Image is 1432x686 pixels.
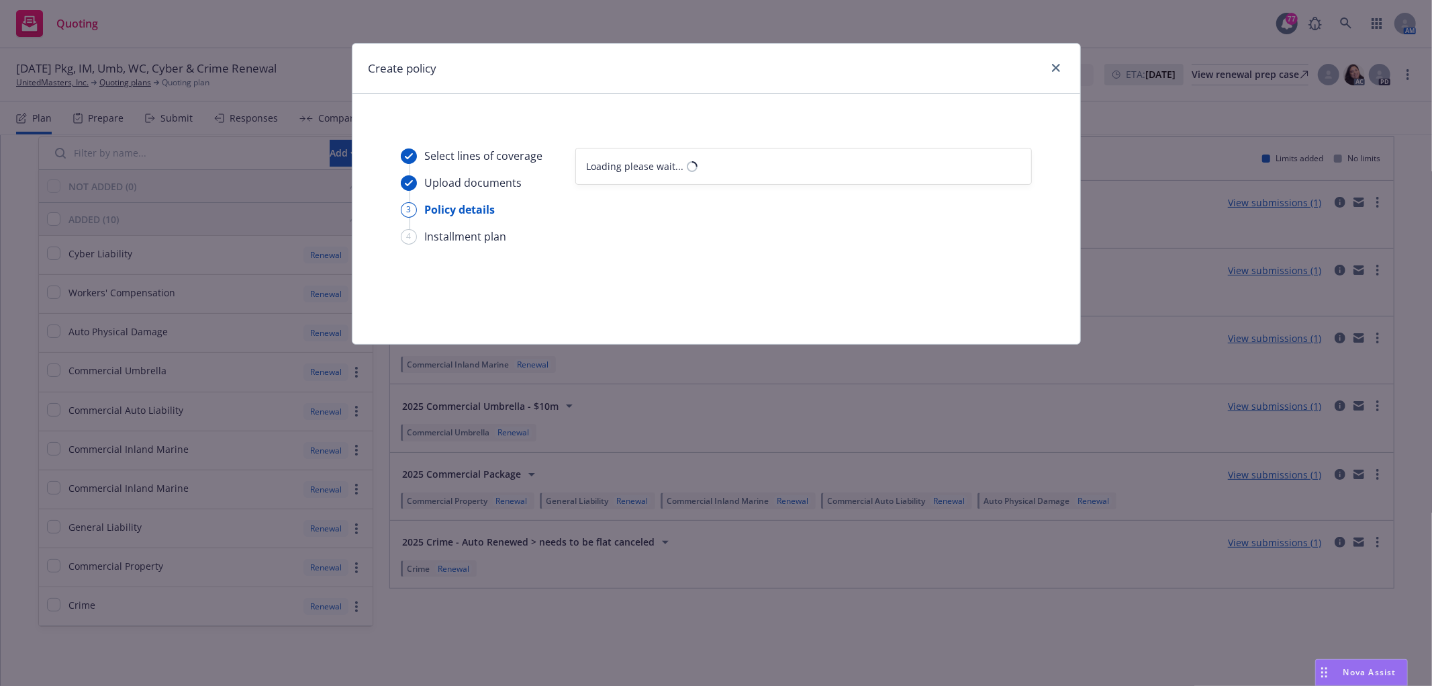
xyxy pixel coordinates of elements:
div: Installment plan [425,228,507,245]
span: Nova Assist [1343,667,1396,678]
h1: Create policy [369,60,437,77]
div: Drag to move [1316,660,1333,685]
div: 4 [401,229,417,245]
div: Loading please wait... [587,159,684,173]
div: 3 [401,202,417,218]
div: Policy details [425,202,495,218]
button: Nova Assist [1315,659,1408,686]
div: Select lines of coverage [425,148,543,164]
a: close [1048,60,1064,76]
div: Upload documents [425,175,522,191]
